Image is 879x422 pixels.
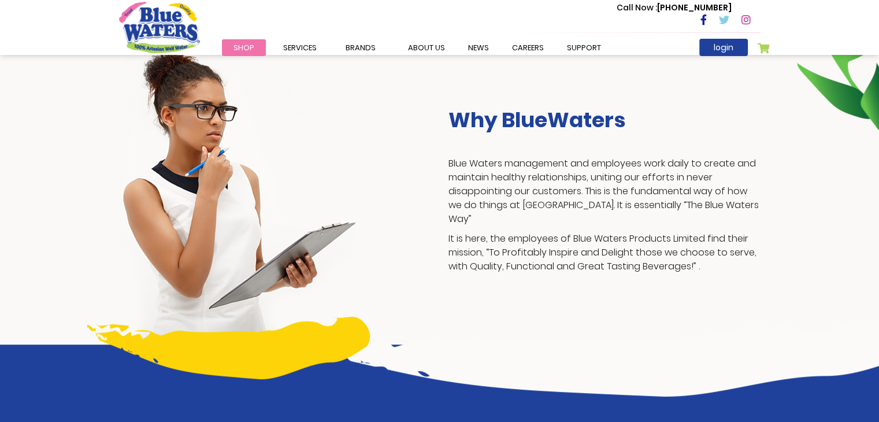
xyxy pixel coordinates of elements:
span: Shop [233,42,254,53]
img: career-intro-art.png [264,320,879,397]
a: News [457,39,500,56]
p: It is here, the employees of Blue Waters Products Limited find their mission, “To Profitably Insp... [448,232,761,273]
h3: Why BlueWaters [448,108,761,132]
p: Blue Waters management and employees work daily to create and maintain healthy relationships, uni... [448,157,761,226]
a: careers [500,39,555,56]
img: career-yellow-bar.png [87,317,370,379]
img: career-girl-image.png [119,42,358,345]
a: about us [396,39,457,56]
a: store logo [119,2,200,53]
span: Call Now : [617,2,657,13]
a: login [699,39,748,56]
p: [PHONE_NUMBER] [617,2,732,14]
span: Brands [346,42,376,53]
a: support [555,39,613,56]
span: Services [283,42,317,53]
